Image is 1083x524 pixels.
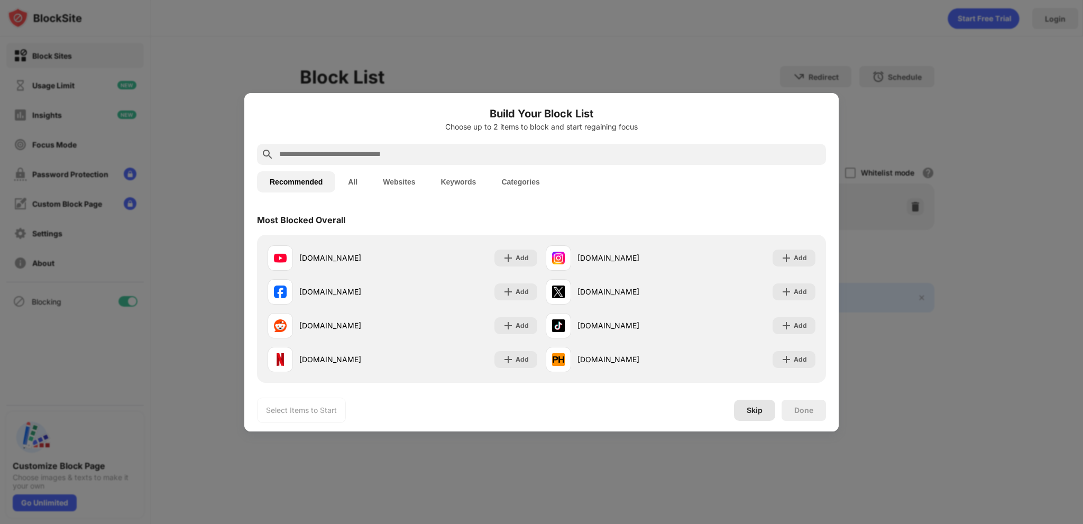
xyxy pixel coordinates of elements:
div: Most Blocked Overall [257,215,345,225]
div: [DOMAIN_NAME] [577,320,681,331]
div: Done [794,406,813,415]
div: [DOMAIN_NAME] [299,252,402,263]
div: [DOMAIN_NAME] [299,320,402,331]
div: Add [516,287,529,297]
div: Skip [747,406,763,415]
img: favicons [274,353,287,366]
div: [DOMAIN_NAME] [299,354,402,365]
div: [DOMAIN_NAME] [577,286,681,297]
div: Choose up to 2 items to block and start regaining focus [257,123,826,131]
div: [DOMAIN_NAME] [299,286,402,297]
img: favicons [552,319,565,332]
img: favicons [274,286,287,298]
img: search.svg [261,148,274,161]
div: Add [794,287,807,297]
div: Add [516,320,529,331]
button: Categories [489,171,552,192]
div: Select Items to Start [266,405,337,416]
img: favicons [552,353,565,366]
button: Recommended [257,171,335,192]
div: Add [516,253,529,263]
img: favicons [274,319,287,332]
div: Add [516,354,529,365]
h6: Build Your Block List [257,106,826,122]
img: favicons [274,252,287,264]
button: Keywords [428,171,489,192]
div: Add [794,253,807,263]
button: Websites [370,171,428,192]
div: Add [794,354,807,365]
img: favicons [552,252,565,264]
div: [DOMAIN_NAME] [577,354,681,365]
div: Add [794,320,807,331]
div: [DOMAIN_NAME] [577,252,681,263]
button: All [335,171,370,192]
img: favicons [552,286,565,298]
